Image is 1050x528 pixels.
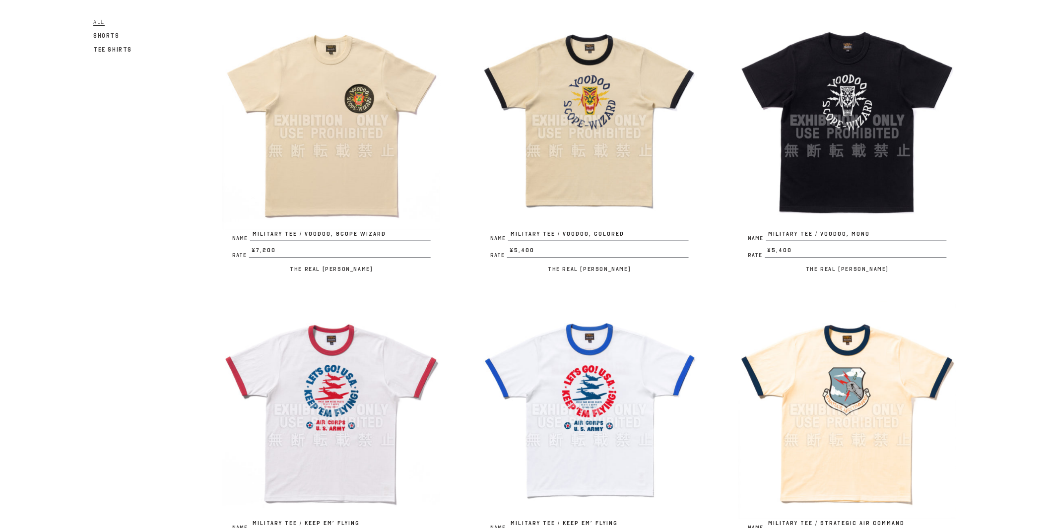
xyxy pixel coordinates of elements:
[232,236,250,241] span: Name
[222,11,441,275] a: MILITARY TEE / VOODOO, SCOPE WIZARD NameMILITARY TEE / VOODOO, SCOPE WIZARD Rate¥7,200 The Real [...
[748,253,765,258] span: Rate
[738,11,957,230] img: MILITARY TEE / VOODOO, MONO
[765,246,947,258] span: ¥5,400
[222,11,441,230] img: MILITARY TEE / VOODOO, SCOPE WIZARD
[480,301,699,519] img: MILITARY TEE / KEEP EM’ FLYING
[738,301,957,519] img: MILITARY TEE / STRATEGIC AIR COMMAND
[222,301,441,519] img: MILITARY TEE / KEEP EM’ FLYING
[222,263,441,275] p: The Real [PERSON_NAME]
[93,44,132,56] a: Tee Shirts
[490,253,507,258] span: Rate
[93,16,105,28] a: All
[480,263,699,275] p: The Real [PERSON_NAME]
[507,246,689,258] span: ¥5,400
[249,246,431,258] span: ¥7,200
[93,46,132,53] span: Tee Shirts
[232,253,249,258] span: Rate
[480,11,699,230] img: MILITARY TEE / VOODOO, COLORED
[93,32,120,39] span: Shorts
[766,230,947,242] span: MILITARY TEE / VOODOO, MONO
[738,11,957,275] a: MILITARY TEE / VOODOO, MONO NameMILITARY TEE / VOODOO, MONO Rate¥5,400 The Real [PERSON_NAME]
[93,18,105,26] span: All
[738,263,957,275] p: The Real [PERSON_NAME]
[93,30,120,42] a: Shorts
[508,230,689,242] span: MILITARY TEE / VOODOO, COLORED
[250,230,431,242] span: MILITARY TEE / VOODOO, SCOPE WIZARD
[748,236,766,241] span: Name
[490,236,508,241] span: Name
[480,11,699,275] a: MILITARY TEE / VOODOO, COLORED NameMILITARY TEE / VOODOO, COLORED Rate¥5,400 The Real [PERSON_NAME]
